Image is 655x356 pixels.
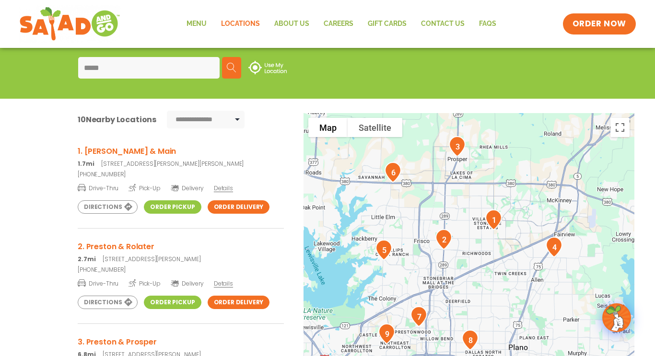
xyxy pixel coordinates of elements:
[78,114,86,125] span: 10
[407,302,431,331] div: 7
[458,326,482,354] div: 8
[208,296,270,309] a: Order Delivery
[78,145,284,157] h3: 1. [PERSON_NAME] & Main
[78,241,284,253] h3: 2. Preston & Rolater
[610,118,630,137] button: Toggle fullscreen view
[573,18,626,30] span: ORDER NOW
[129,278,161,288] span: Pick-Up
[171,184,204,193] span: Delivery
[78,145,284,168] a: 1. [PERSON_NAME] & Main 1.7mi[STREET_ADDRESS][PERSON_NAME][PERSON_NAME]
[208,200,270,214] a: Order Delivery
[171,279,204,288] span: Delivery
[214,184,233,192] span: Details
[472,13,503,35] a: FAQs
[78,183,118,193] span: Drive-Thru
[372,236,396,264] div: 5
[414,13,472,35] a: Contact Us
[361,13,414,35] a: GIFT CARDS
[445,132,469,161] div: 3
[248,61,287,74] img: use-location.svg
[78,241,284,264] a: 2. Preston & Rolater 2.7mi[STREET_ADDRESS][PERSON_NAME]
[78,278,118,288] span: Drive-Thru
[214,279,233,287] span: Details
[78,336,284,348] h3: 3. Preston & Prosper
[308,118,348,137] button: Show street map
[78,255,95,263] strong: 2.7mi
[78,181,284,193] a: Drive-Thru Pick-Up Delivery Details
[227,63,236,72] img: search.svg
[214,13,267,35] a: Locations
[78,296,138,309] a: Directions
[348,118,402,137] button: Show satellite imagery
[381,158,405,186] div: 6
[374,320,399,348] div: 9
[144,296,201,309] a: Order Pickup
[542,233,566,261] div: 4
[316,13,361,35] a: Careers
[129,183,161,193] span: Pick-Up
[78,200,138,214] a: Directions
[78,276,284,288] a: Drive-Thru Pick-Up Delivery Details
[78,255,284,264] p: [STREET_ADDRESS][PERSON_NAME]
[481,206,506,234] div: 1
[78,265,284,274] a: [PHONE_NUMBER]
[144,200,201,214] a: Order Pickup
[19,5,120,43] img: new-SAG-logo-768×292
[78,160,94,168] strong: 1.7mi
[603,304,630,331] img: wpChatIcon
[78,114,156,126] div: Nearby Locations
[78,160,284,168] p: [STREET_ADDRESS][PERSON_NAME][PERSON_NAME]
[563,13,636,34] a: ORDER NOW
[179,13,214,35] a: Menu
[267,13,316,35] a: About Us
[432,225,456,253] div: 2
[179,13,503,35] nav: Menu
[78,170,284,179] a: [PHONE_NUMBER]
